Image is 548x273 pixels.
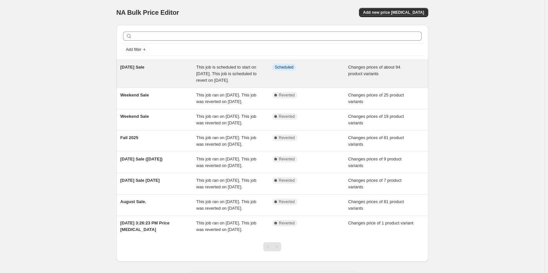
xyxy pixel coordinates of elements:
[196,220,256,232] span: This job ran on [DATE]. This job was reverted on [DATE].
[279,157,295,162] span: Reverted
[120,135,138,140] span: Fall 2025
[279,178,295,183] span: Reverted
[348,135,404,147] span: Changes prices of 81 product variants
[120,199,146,204] span: August Sale.
[120,65,144,70] span: [DATE] Sale
[116,9,179,16] span: NA Bulk Price Editor
[348,65,400,76] span: Changes prices of about 94 product variants
[120,157,163,161] span: [DATE] Sale ([DATE])
[348,178,402,189] span: Changes prices of 7 product variants
[348,199,404,211] span: Changes prices of 81 product variants
[359,8,428,17] button: Add new price [MEDICAL_DATA]
[196,178,256,189] span: This job ran on [DATE]. This job was reverted on [DATE].
[348,157,402,168] span: Changes prices of 9 product variants
[120,114,149,119] span: Weekend Sale
[363,10,424,15] span: Add new price [MEDICAL_DATA]
[123,46,149,53] button: Add filter
[348,114,404,125] span: Changes prices of 19 product variants
[348,93,404,104] span: Changes prices of 25 product variants
[279,93,295,98] span: Reverted
[120,178,160,183] span: [DATE] Sale [DATE]
[126,47,141,52] span: Add filter
[120,93,149,97] span: Weekend Sale
[279,220,295,226] span: Reverted
[196,135,256,147] span: This job ran on [DATE]. This job was reverted on [DATE].
[196,114,256,125] span: This job ran on [DATE]. This job was reverted on [DATE].
[279,135,295,140] span: Reverted
[196,157,256,168] span: This job ran on [DATE]. This job was reverted on [DATE].
[279,199,295,204] span: Reverted
[279,114,295,119] span: Reverted
[263,242,281,251] nav: Pagination
[196,199,256,211] span: This job ran on [DATE]. This job was reverted on [DATE].
[348,220,413,225] span: Changes price of 1 product variant
[120,220,170,232] span: [DATE] 3:26:23 PM Price [MEDICAL_DATA]
[196,65,257,83] span: This job is scheduled to start on [DATE]. This job is scheduled to revert on [DATE].
[196,93,256,104] span: This job ran on [DATE]. This job was reverted on [DATE].
[275,65,294,70] span: Scheduled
